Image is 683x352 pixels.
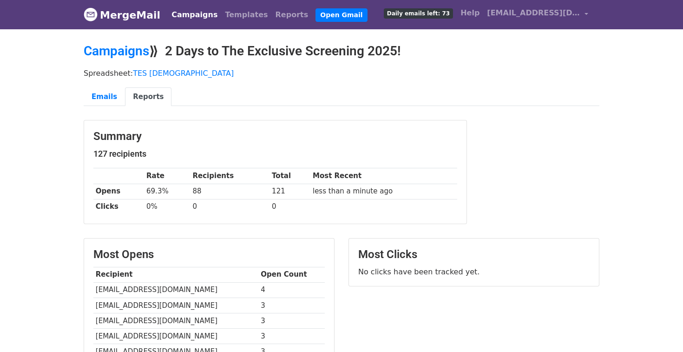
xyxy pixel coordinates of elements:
h2: ⟫ 2 Days to The Exclusive Screening 2025! [84,43,599,59]
th: Most Recent [310,168,457,184]
th: Total [269,168,310,184]
th: Rate [144,168,190,184]
th: Clicks [93,199,144,214]
td: 69.3% [144,184,190,199]
td: 3 [258,298,325,313]
td: 88 [190,184,270,199]
a: Reports [125,87,171,106]
td: [EMAIL_ADDRESS][DOMAIN_NAME] [93,328,258,344]
a: [EMAIL_ADDRESS][DOMAIN_NAME] [483,4,592,26]
td: 0% [144,199,190,214]
td: less than a minute ago [310,184,457,199]
h3: Most Opens [93,248,325,261]
p: No clicks have been tracked yet. [358,267,590,277]
a: Reports [272,6,312,24]
a: Campaigns [168,6,221,24]
a: Help [457,4,483,22]
td: 0 [190,199,270,214]
th: Opens [93,184,144,199]
a: Open Gmail [315,8,367,22]
span: [EMAIL_ADDRESS][DOMAIN_NAME] [487,7,580,19]
a: MergeMail [84,5,160,25]
img: MergeMail logo [84,7,98,21]
td: [EMAIL_ADDRESS][DOMAIN_NAME] [93,313,258,328]
a: Daily emails left: 73 [380,4,457,22]
a: TES [DEMOGRAPHIC_DATA] [133,69,234,78]
th: Recipient [93,267,258,282]
h3: Summary [93,130,457,143]
td: [EMAIL_ADDRESS][DOMAIN_NAME] [93,298,258,313]
a: Campaigns [84,43,149,59]
p: Spreadsheet: [84,68,599,78]
h5: 127 recipients [93,149,457,159]
td: 4 [258,282,325,298]
th: Open Count [258,267,325,282]
a: Templates [221,6,271,24]
td: 0 [269,199,310,214]
span: Daily emails left: 73 [384,8,453,19]
td: 3 [258,328,325,344]
h3: Most Clicks [358,248,590,261]
th: Recipients [190,168,270,184]
a: Emails [84,87,125,106]
td: 3 [258,313,325,328]
td: [EMAIL_ADDRESS][DOMAIN_NAME] [93,282,258,298]
td: 121 [269,184,310,199]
